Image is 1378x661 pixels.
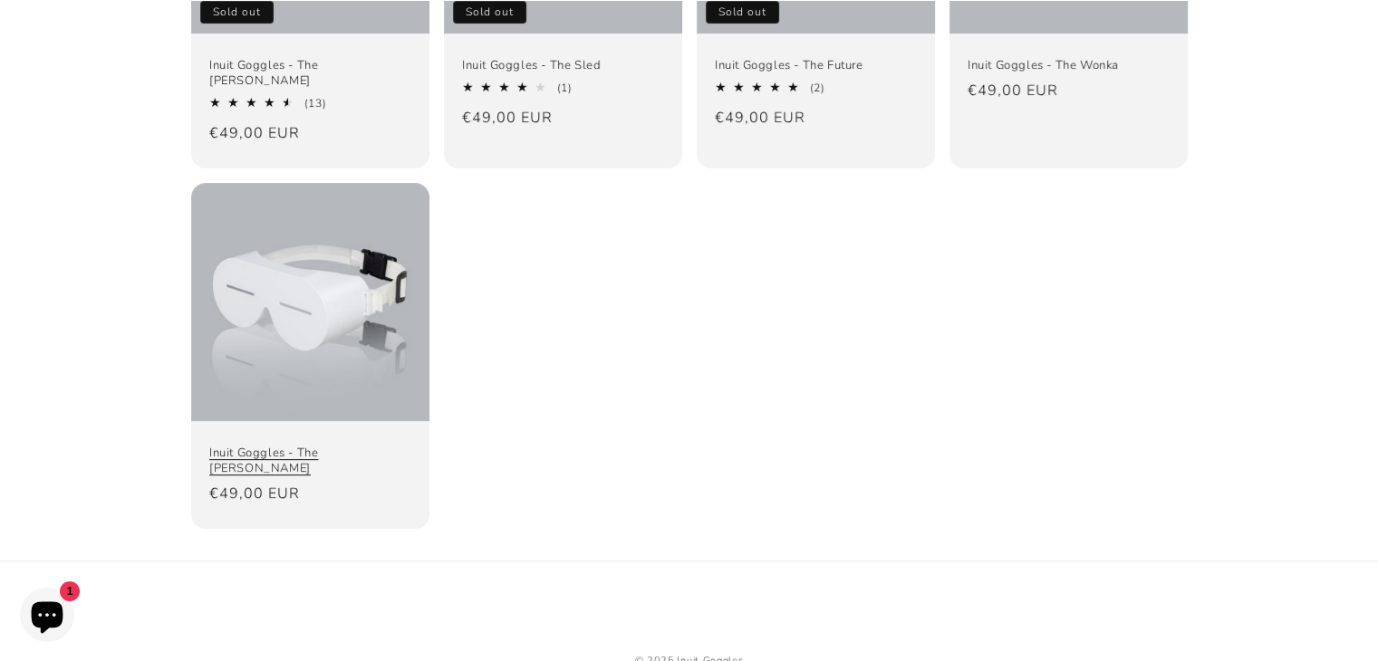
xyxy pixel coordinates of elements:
a: Inuit Goggles - The Sled [462,58,664,73]
a: Inuit Goggles - The Future [715,58,917,73]
a: Inuit Goggles - The [PERSON_NAME] [209,445,411,476]
a: Inuit Goggles - The Wonka [968,58,1170,73]
a: Inuit Goggles - The [PERSON_NAME] [209,58,411,89]
inbox-online-store-chat: Shopify online store chat [14,588,80,647]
